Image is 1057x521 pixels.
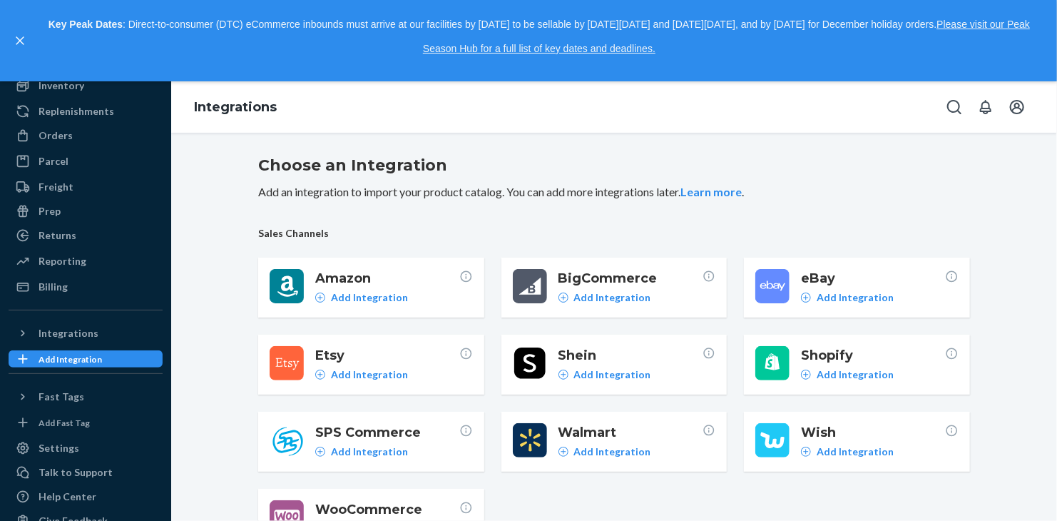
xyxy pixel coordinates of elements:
button: Open account menu [1003,93,1031,121]
span: SPS Commerce [315,423,459,442]
div: Settings [39,441,79,455]
div: Returns [39,228,76,243]
button: Talk to Support [9,461,163,484]
p: Add Integration [331,368,408,382]
a: Billing [9,275,163,298]
span: eBay [801,269,945,288]
p: Add Integration [817,368,894,382]
a: Add Integration [558,445,651,459]
a: Add Fast Tag [9,414,163,431]
div: Talk to Support [39,465,113,480]
h2: Choose an Integration [258,154,970,177]
span: Walmart [558,423,703,442]
span: Shein [558,346,703,365]
p: : Direct-to-consumer (DTC) eCommerce inbounds must arrive at our facilities by [DATE] to be sella... [34,13,1044,61]
div: Add Integration [39,353,102,365]
div: Orders [39,128,73,143]
a: Add Integration [9,350,163,368]
span: WooCommerce [315,500,459,519]
a: Prep [9,200,163,223]
p: Add Integration [331,290,408,305]
span: Chat [31,10,61,23]
a: Help Center [9,485,163,508]
span: Wish [801,423,945,442]
div: Add Fast Tag [39,417,90,429]
div: Replenishments [39,104,114,118]
div: Fast Tags [39,390,84,404]
button: Open notifications [971,93,1000,121]
div: Freight [39,180,73,194]
button: Integrations [9,322,163,345]
span: Shopify [801,346,945,365]
a: Settings [9,437,163,460]
div: Parcel [39,154,68,168]
button: Learn more [680,184,742,201]
div: Inventory [39,79,84,93]
a: Add Integration [801,445,894,459]
a: Add Integration [801,290,894,305]
a: Add Integration [315,445,408,459]
p: Add Integration [574,368,651,382]
a: Inventory [9,74,163,97]
a: Add Integration [558,290,651,305]
p: Add Integration [574,445,651,459]
ol: breadcrumbs [183,87,288,128]
div: Integrations [39,326,98,340]
strong: Key Peak Dates [48,19,123,30]
div: Reporting [39,254,86,268]
a: Freight [9,176,163,198]
button: close, [13,34,27,48]
a: Reporting [9,250,163,273]
p: Add Integration [817,290,894,305]
span: BigCommerce [558,269,703,288]
span: Sales Channels [258,226,970,241]
a: Returns [9,224,163,247]
a: Replenishments [9,100,163,123]
button: Fast Tags [9,385,163,408]
p: Add Integration [817,445,894,459]
button: Open Search Box [940,93,969,121]
a: Orders [9,124,163,147]
span: Etsy [315,346,459,365]
p: Add an integration to import your product catalog. You can add more integrations later. . [258,184,970,201]
p: Add Integration [331,445,408,459]
a: Add Integration [801,368,894,382]
div: Billing [39,280,68,294]
a: Parcel [9,150,163,173]
a: Integrations [194,99,277,115]
p: Add Integration [574,290,651,305]
a: Please visit our Peak Season Hub for a full list of key dates and deadlines. [423,19,1030,54]
span: Amazon [315,269,459,288]
div: Prep [39,204,61,218]
a: Add Integration [315,290,408,305]
div: Help Center [39,490,96,504]
a: Add Integration [315,368,408,382]
a: Add Integration [558,368,651,382]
